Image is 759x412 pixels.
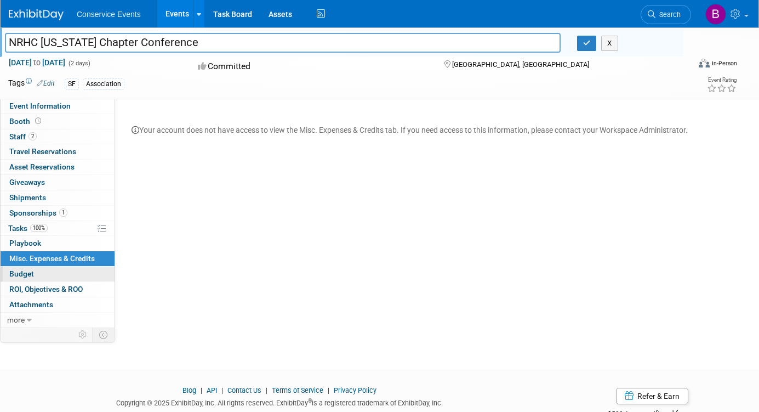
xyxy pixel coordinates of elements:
a: more [1,313,115,328]
a: Edit [37,80,55,87]
div: Committed [195,57,426,76]
div: In-Person [711,59,737,67]
a: Shipments [1,190,115,205]
a: Giveaways [1,175,115,190]
a: Terms of Service [272,386,323,394]
button: X [601,36,618,51]
a: Refer & Earn [616,388,688,404]
span: Staff [9,132,37,141]
a: Event Information [1,99,115,114]
a: Budget [1,267,115,281]
span: ROI, Objectives & ROO [9,285,83,294]
span: Tasks [8,224,48,233]
a: Misc. Expenses & Credits [1,251,115,266]
span: Misc. Expenses & Credits [9,254,95,263]
a: API [207,386,217,394]
a: Travel Reservations [1,144,115,159]
div: Your account does not have access to view the Misc. Expenses & Credits tab. If you need access to... [123,114,737,136]
div: Event Format [629,57,737,74]
span: | [263,386,270,394]
a: Tasks100% [1,221,115,236]
span: Giveaways [9,178,45,187]
a: ROI, Objectives & ROO [1,282,115,297]
a: Booth [1,114,115,129]
a: Search [641,5,691,24]
span: Booth [9,117,43,126]
td: Toggle Event Tabs [93,328,115,342]
td: Personalize Event Tab Strip [73,328,93,342]
span: Booth not reserved yet [33,117,43,125]
span: [DATE] [DATE] [8,58,66,67]
span: Asset Reservations [9,162,75,171]
img: Brooke Jacques [705,4,726,25]
span: Search [655,10,681,19]
a: Attachments [1,297,115,312]
span: (2 days) [67,60,90,67]
td: Tags [8,77,55,90]
span: Attachments [9,300,53,309]
div: Copyright © 2025 ExhibitDay, Inc. All rights reserved. ExhibitDay is a registered trademark of Ex... [8,396,551,408]
span: 100% [30,224,48,232]
a: Blog [182,386,196,394]
span: Travel Reservations [9,147,76,156]
span: | [198,386,205,394]
span: to [32,58,42,67]
a: Asset Reservations [1,160,115,174]
div: SF [65,78,79,90]
img: Format-Inperson.png [699,59,710,67]
span: [GEOGRAPHIC_DATA], [GEOGRAPHIC_DATA] [452,60,589,69]
span: Budget [9,269,34,278]
div: Event Rating [707,77,737,83]
img: ExhibitDay [9,9,64,20]
a: Playbook [1,236,115,251]
span: | [325,386,332,394]
span: Shipments [9,193,46,202]
span: Event Information [9,101,71,110]
a: Contact Us [227,386,261,394]
span: more [7,315,25,324]
span: Conservice Events [77,10,141,19]
a: Sponsorships1 [1,206,115,221]
span: Playbook [9,239,41,247]
a: Privacy Policy [334,386,376,394]
a: Staff2 [1,129,115,144]
sup: ® [308,398,312,404]
span: Sponsorships [9,208,67,217]
div: Association [83,78,124,90]
span: 2 [28,132,37,140]
span: | [219,386,226,394]
span: 1 [59,208,67,217]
